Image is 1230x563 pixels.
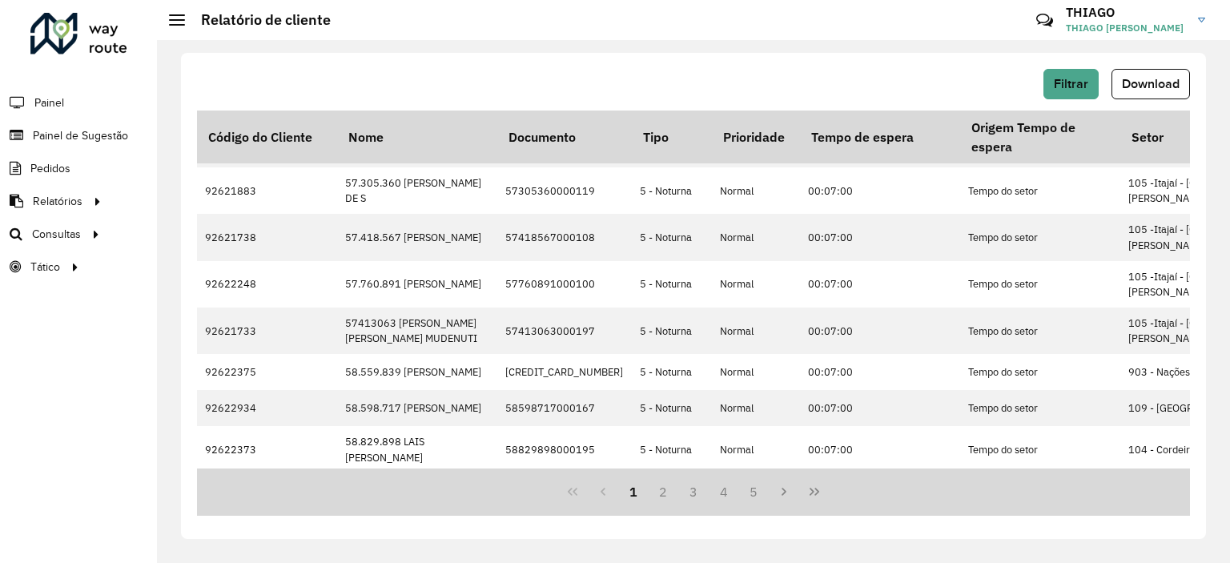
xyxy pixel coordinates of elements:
[960,390,1120,426] td: Tempo do setor
[712,390,800,426] td: Normal
[712,308,800,354] td: Normal
[800,426,960,473] td: 00:07:00
[632,111,712,163] th: Tipo
[32,226,81,243] span: Consultas
[712,354,800,390] td: Normal
[960,111,1120,163] th: Origem Tempo de espera
[497,214,632,260] td: 57418567000108
[960,426,1120,473] td: Tempo do setor
[33,127,128,144] span: Painel de Sugestão
[197,308,337,354] td: 92621733
[632,354,712,390] td: 5 - Noturna
[337,214,497,260] td: 57.418.567 [PERSON_NAME]
[632,426,712,473] td: 5 - Noturna
[800,111,960,163] th: Tempo de espera
[618,477,649,507] button: 1
[800,390,960,426] td: 00:07:00
[632,261,712,308] td: 5 - Noturna
[632,308,712,354] td: 5 - Noturna
[769,477,799,507] button: Next Page
[197,214,337,260] td: 92621738
[1043,69,1099,99] button: Filtrar
[800,308,960,354] td: 00:07:00
[197,167,337,214] td: 92621883
[648,477,678,507] button: 2
[197,426,337,473] td: 92622373
[800,167,960,214] td: 00:07:00
[337,167,497,214] td: 57.305.360 [PERSON_NAME] DE S
[30,259,60,275] span: Tático
[337,390,497,426] td: 58.598.717 [PERSON_NAME]
[337,111,497,163] th: Nome
[1027,3,1062,38] a: Contato Rápido
[497,308,632,354] td: 57413063000197
[1066,5,1186,20] h3: THIAGO
[497,261,632,308] td: 57760891000100
[197,111,337,163] th: Código do Cliente
[497,390,632,426] td: 58598717000167
[712,167,800,214] td: Normal
[800,261,960,308] td: 00:07:00
[197,390,337,426] td: 92622934
[197,261,337,308] td: 92622248
[497,354,632,390] td: [CREDIT_CARD_NUMBER]
[739,477,770,507] button: 5
[960,354,1120,390] td: Tempo do setor
[960,167,1120,214] td: Tempo do setor
[678,477,709,507] button: 3
[337,354,497,390] td: 58.559.839 [PERSON_NAME]
[497,167,632,214] td: 57305360000119
[632,214,712,260] td: 5 - Noturna
[1054,77,1088,90] span: Filtrar
[497,426,632,473] td: 58829898000195
[1111,69,1190,99] button: Download
[197,354,337,390] td: 92622375
[632,167,712,214] td: 5 - Noturna
[712,214,800,260] td: Normal
[34,95,64,111] span: Painel
[185,11,331,29] h2: Relatório de cliente
[33,193,82,210] span: Relatórios
[799,477,830,507] button: Last Page
[337,261,497,308] td: 57.760.891 [PERSON_NAME]
[800,214,960,260] td: 00:07:00
[337,426,497,473] td: 58.829.898 LAIS [PERSON_NAME]
[337,308,497,354] td: 57413063 [PERSON_NAME] [PERSON_NAME] MUDENUTI
[632,390,712,426] td: 5 - Noturna
[30,160,70,177] span: Pedidos
[712,426,800,473] td: Normal
[712,261,800,308] td: Normal
[1122,77,1180,90] span: Download
[1066,21,1186,35] span: THIAGO [PERSON_NAME]
[712,111,800,163] th: Prioridade
[960,308,1120,354] td: Tempo do setor
[497,111,632,163] th: Documento
[960,261,1120,308] td: Tempo do setor
[709,477,739,507] button: 4
[800,354,960,390] td: 00:07:00
[960,214,1120,260] td: Tempo do setor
